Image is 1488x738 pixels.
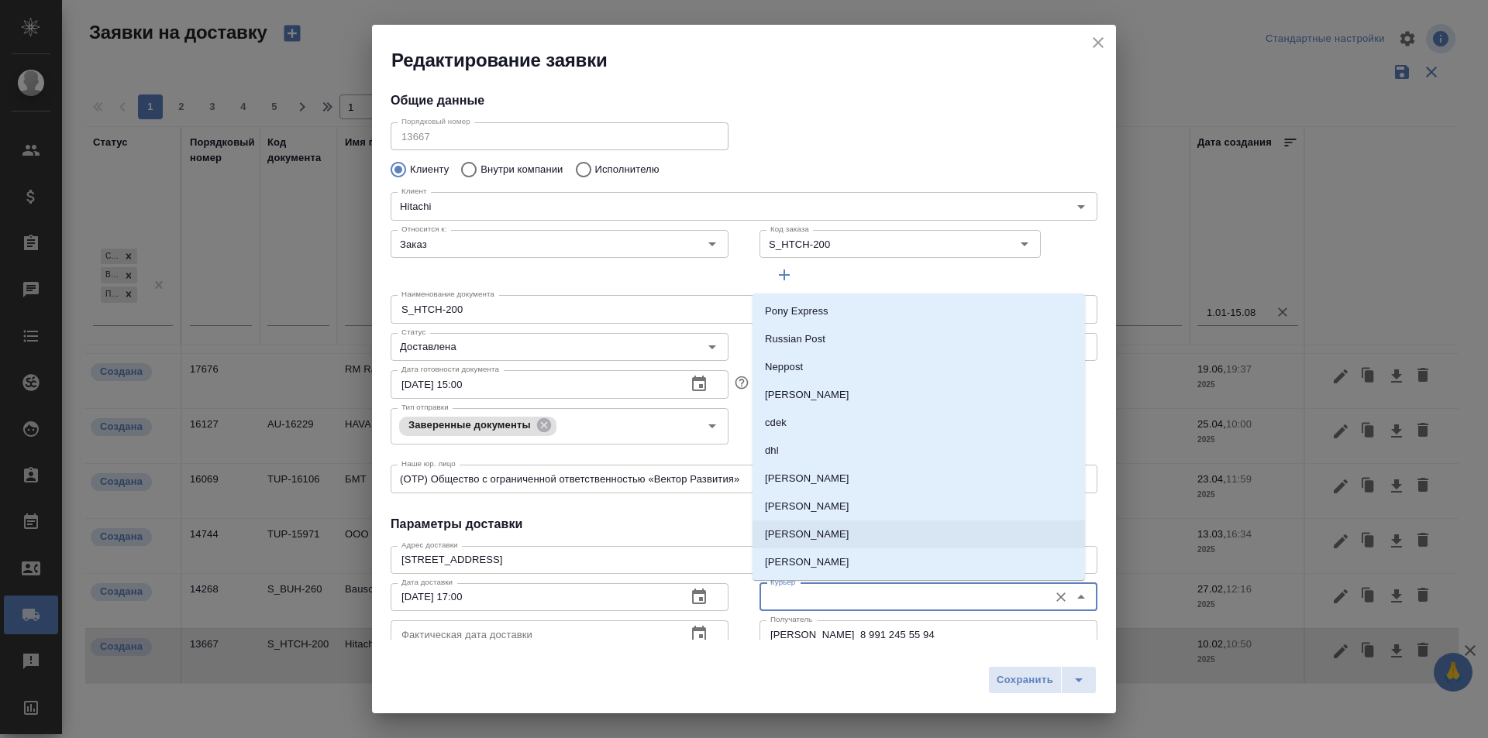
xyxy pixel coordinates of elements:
[997,671,1053,689] span: Сохранить
[1070,196,1092,218] button: Open
[399,417,556,436] div: Заверенные документы
[701,233,723,255] button: Open
[765,387,849,403] p: [PERSON_NAME]
[1070,586,1092,608] button: Close
[765,415,787,431] p: cdek
[595,162,660,177] p: Исполнителю
[759,261,809,289] button: Добавить
[480,162,563,177] p: Внутри компании
[701,336,723,358] button: Open
[988,666,1097,694] div: split button
[1087,31,1110,54] button: close
[765,443,779,458] p: dhl
[391,48,1116,73] h2: Редактирование заявки
[765,359,803,375] p: Neppost
[399,419,540,431] span: Заверенные документы
[765,471,849,486] p: [PERSON_NAME]
[401,554,1087,565] textarea: [STREET_ADDRESS]
[765,331,825,347] p: Russian Post
[765,499,849,514] p: [PERSON_NAME]
[391,515,1097,534] h4: Параметры доставки
[732,372,752,393] button: Если заполнить эту дату, автоматически создастся заявка, чтобы забрать готовые документы
[391,91,1097,110] h4: Общие данные
[765,527,849,542] p: [PERSON_NAME]
[765,554,849,570] p: [PERSON_NAME]
[701,415,723,437] button: Open
[1050,586,1072,608] button: Очистить
[765,304,828,319] p: Pony Express
[1014,233,1035,255] button: Open
[988,666,1062,694] button: Сохранить
[410,162,449,177] p: Клиенту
